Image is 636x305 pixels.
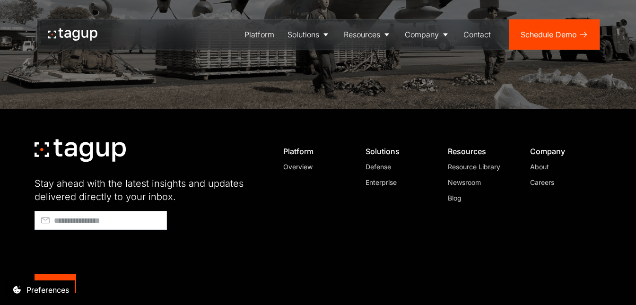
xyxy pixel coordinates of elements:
div: Solutions [366,147,430,156]
a: Careers [530,177,594,187]
a: Enterprise [366,177,430,187]
form: Footer - Early Access [35,211,261,293]
div: Preferences [26,284,69,296]
a: Resources [337,19,398,50]
iframe: reCAPTCHA [35,234,178,270]
div: Stay ahead with the latest insights and updates delivered directly to your inbox. [35,177,261,203]
div: Platform [283,147,348,156]
div: Resources [344,29,380,40]
div: Company [530,147,594,156]
div: Platform [244,29,274,40]
a: Company [398,19,457,50]
div: Company [405,29,439,40]
a: Solutions [281,19,337,50]
a: Schedule Demo [509,19,600,50]
div: Resources [448,147,512,156]
div: Solutions [288,29,319,40]
a: Defense [366,162,430,172]
div: Schedule Demo [521,29,577,40]
a: Blog [448,193,512,203]
a: Contact [457,19,497,50]
a: About [530,162,594,172]
a: Platform [238,19,281,50]
a: Resource Library [448,162,512,172]
a: Overview [283,162,348,172]
a: Newsroom [448,177,512,187]
div: Contact [463,29,491,40]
